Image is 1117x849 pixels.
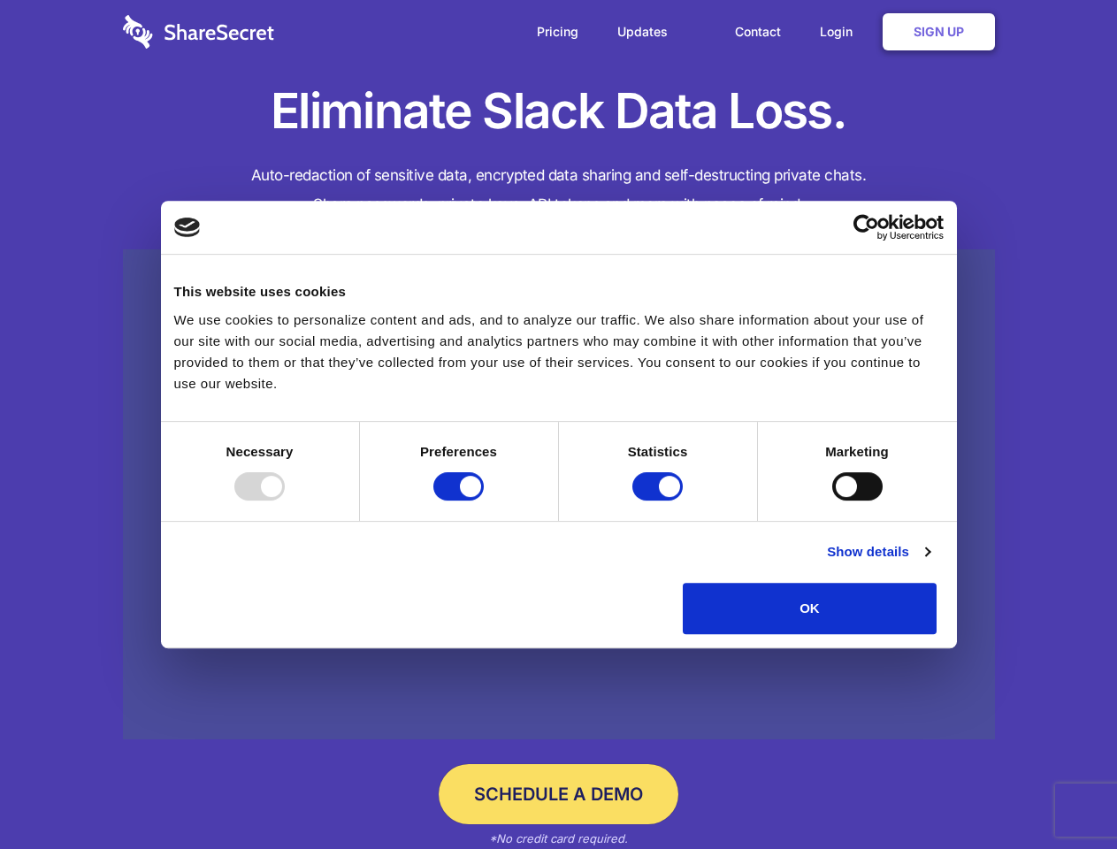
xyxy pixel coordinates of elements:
h4: Auto-redaction of sensitive data, encrypted data sharing and self-destructing private chats. Shar... [123,161,995,219]
div: This website uses cookies [174,281,944,302]
a: Login [802,4,879,59]
strong: Statistics [628,444,688,459]
a: Contact [717,4,799,59]
a: Show details [827,541,930,562]
a: Schedule a Demo [439,764,678,824]
div: We use cookies to personalize content and ads, and to analyze our traffic. We also share informat... [174,310,944,394]
a: Usercentrics Cookiebot - opens in a new window [789,214,944,241]
a: Pricing [519,4,596,59]
a: Sign Up [883,13,995,50]
strong: Preferences [420,444,497,459]
a: Wistia video thumbnail [123,249,995,740]
strong: Marketing [825,444,889,459]
h1: Eliminate Slack Data Loss. [123,80,995,143]
img: logo [174,218,201,237]
em: *No credit card required. [489,831,628,845]
button: OK [683,583,937,634]
strong: Necessary [226,444,294,459]
img: logo-wordmark-white-trans-d4663122ce5f474addd5e946df7df03e33cb6a1c49d2221995e7729f52c070b2.svg [123,15,274,49]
